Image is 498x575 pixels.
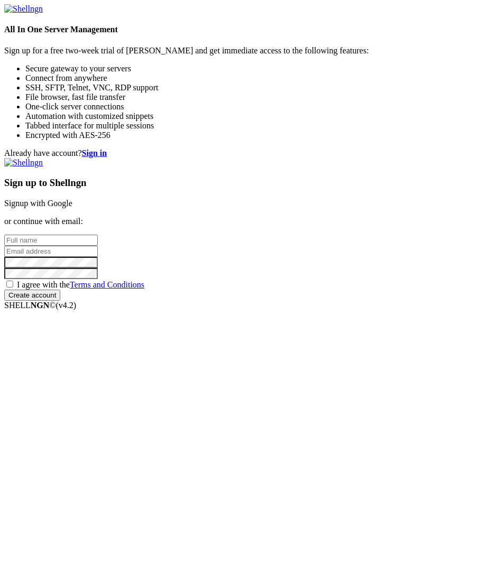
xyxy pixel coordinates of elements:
[4,246,98,257] input: Email address
[25,92,494,102] li: File browser, fast file transfer
[4,25,494,34] h4: All In One Server Management
[4,199,72,208] a: Signup with Google
[4,290,60,301] input: Create account
[56,301,77,310] span: 4.2.0
[70,280,144,289] a: Terms and Conditions
[25,64,494,73] li: Secure gateway to your servers
[25,121,494,131] li: Tabbed interface for multiple sessions
[31,301,50,310] b: NGN
[6,281,13,287] input: I agree with theTerms and Conditions
[4,301,76,310] span: SHELL ©
[4,4,43,14] img: Shellngn
[4,177,494,189] h3: Sign up to Shellngn
[25,112,494,121] li: Automation with customized snippets
[4,235,98,246] input: Full name
[17,280,144,289] span: I agree with the
[4,46,494,55] p: Sign up for a free two-week trial of [PERSON_NAME] and get immediate access to the following feat...
[4,217,494,226] p: or continue with email:
[4,158,43,168] img: Shellngn
[82,149,107,157] a: Sign in
[25,83,494,92] li: SSH, SFTP, Telnet, VNC, RDP support
[4,149,494,158] div: Already have account?
[25,73,494,83] li: Connect from anywhere
[25,102,494,112] li: One-click server connections
[25,131,494,140] li: Encrypted with AES-256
